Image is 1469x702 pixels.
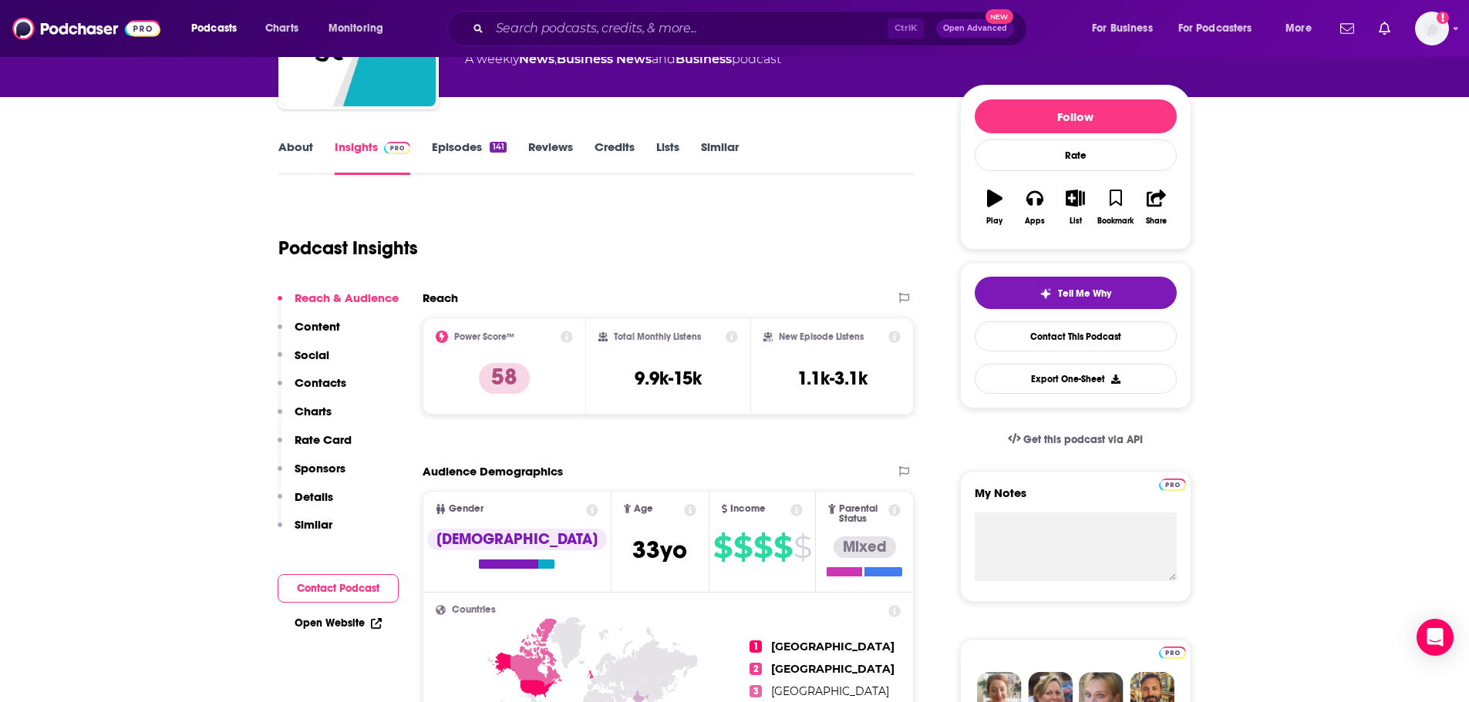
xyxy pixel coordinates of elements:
[750,640,762,653] span: 1
[554,52,557,66] span: ,
[797,367,868,390] h3: 1.1k-3.1k
[295,291,399,305] p: Reach & Audience
[278,348,329,376] button: Social
[295,319,340,334] p: Content
[454,331,514,342] h2: Power Score™
[1092,18,1153,39] span: For Business
[452,605,496,615] span: Countries
[278,237,418,260] h1: Podcast Insights
[975,139,1177,171] div: Rate
[1070,217,1082,226] div: List
[779,331,864,342] h2: New Episode Listens
[1275,16,1331,41] button: open menu
[986,9,1013,24] span: New
[449,504,483,514] span: Gender
[278,404,332,432] button: Charts
[462,11,1042,46] div: Search podcasts, credits, & more...
[753,535,772,559] span: $
[1168,16,1275,41] button: open menu
[278,574,399,603] button: Contact Podcast
[975,321,1177,351] a: Contact This Podcast
[1055,180,1095,235] button: List
[329,18,383,39] span: Monitoring
[730,504,766,514] span: Income
[1015,180,1055,235] button: Apps
[490,16,888,41] input: Search podcasts, credits, & more...
[750,663,762,675] span: 2
[1285,18,1312,39] span: More
[1159,647,1186,659] img: Podchaser Pro
[771,640,895,653] span: [GEOGRAPHIC_DATA]
[701,139,739,175] a: Similar
[528,139,573,175] a: Reviews
[295,375,346,390] p: Contacts
[335,139,411,175] a: InsightsPodchaser Pro
[1096,180,1136,235] button: Bookmark
[975,180,1015,235] button: Play
[295,432,352,447] p: Rate Card
[278,461,345,489] button: Sponsors
[975,485,1177,512] label: My Notes
[773,535,792,559] span: $
[975,99,1177,133] button: Follow
[278,291,399,319] button: Reach & Audience
[888,18,924,39] span: Ctrl K
[713,535,732,559] span: $
[1415,12,1449,45] button: Show profile menu
[1146,217,1167,226] div: Share
[278,139,313,175] a: About
[1159,476,1186,491] a: Pro website
[1159,479,1186,491] img: Podchaser Pro
[1417,619,1454,656] div: Open Intercom Messenger
[943,25,1007,32] span: Open Advanced
[1097,217,1134,226] div: Bookmark
[676,52,732,66] a: Business
[975,364,1177,394] button: Export One-Sheet
[278,375,346,404] button: Contacts
[614,331,701,342] h2: Total Monthly Listens
[295,461,345,475] p: Sponsors
[1437,12,1449,24] svg: Add a profile image
[255,16,308,41] a: Charts
[295,404,332,418] p: Charts
[423,464,563,479] h2: Audience Demographics
[265,18,298,39] span: Charts
[733,535,752,559] span: $
[1039,287,1052,300] img: tell me why sparkle
[634,504,653,514] span: Age
[557,52,652,66] a: Business News
[1081,16,1172,41] button: open menu
[996,421,1156,458] a: Get this podcast via API
[1159,644,1186,659] a: Pro website
[595,139,635,175] a: Credits
[180,16,257,41] button: open menu
[423,291,458,305] h2: Reach
[1415,12,1449,45] img: User Profile
[295,616,382,630] a: Open Website
[465,50,781,69] div: A weekly podcast
[834,536,896,558] div: Mixed
[1415,12,1449,45] span: Logged in as headlandconsultancy
[278,432,352,461] button: Rate Card
[278,319,340,348] button: Content
[839,504,886,524] span: Parental Status
[479,363,530,394] p: 58
[750,685,762,697] span: 3
[1025,217,1045,226] div: Apps
[1023,433,1143,446] span: Get this podcast via API
[12,14,160,43] img: Podchaser - Follow, Share and Rate Podcasts
[427,529,607,550] div: [DEMOGRAPHIC_DATA]
[793,535,811,559] span: $
[632,535,687,565] span: 33 yo
[432,139,506,175] a: Episodes141
[652,52,676,66] span: and
[936,19,1014,38] button: Open AdvancedNew
[635,367,702,390] h3: 9.9k-15k
[295,517,332,532] p: Similar
[1058,287,1111,300] span: Tell Me Why
[656,139,679,175] a: Lists
[1136,180,1176,235] button: Share
[986,217,1002,226] div: Play
[771,684,889,698] span: [GEOGRAPHIC_DATA]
